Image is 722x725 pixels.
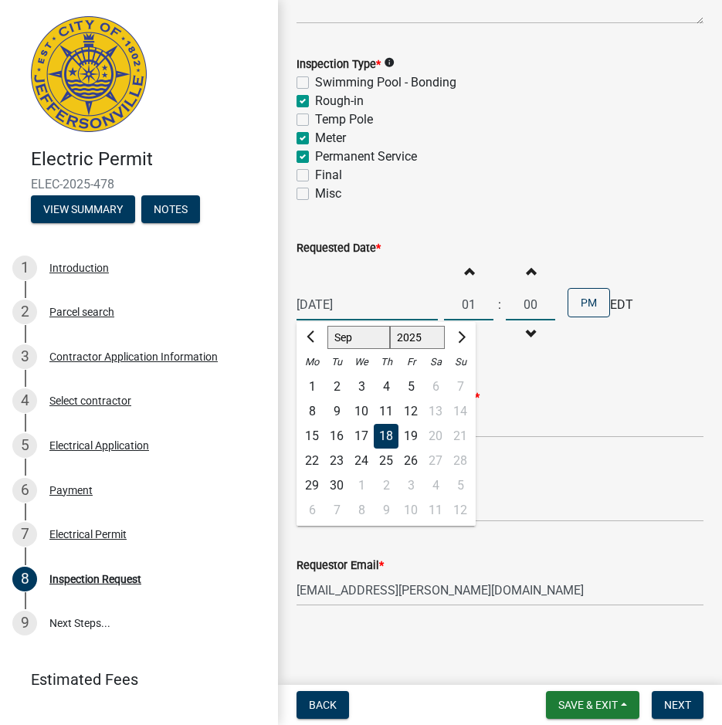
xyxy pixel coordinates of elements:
[374,424,398,449] div: 18
[324,498,349,523] div: Tuesday, October 7, 2025
[300,374,324,399] div: 1
[398,424,423,449] div: 19
[384,57,395,68] i: info
[309,699,337,711] span: Back
[31,16,147,132] img: City of Jeffersonville, Indiana
[374,473,398,498] div: Thursday, October 2, 2025
[374,449,398,473] div: Thursday, September 25, 2025
[374,473,398,498] div: 2
[349,374,374,399] div: 3
[374,498,398,523] div: 9
[390,326,446,349] select: Select year
[12,300,37,324] div: 2
[141,204,200,216] wm-modal-confirm: Notes
[349,498,374,523] div: 8
[49,395,131,406] div: Select contractor
[300,473,324,498] div: Monday, September 29, 2025
[297,691,349,719] button: Back
[349,424,374,449] div: 17
[141,195,200,223] button: Notes
[398,374,423,399] div: 5
[324,374,349,399] div: 2
[398,399,423,424] div: Friday, September 12, 2025
[374,498,398,523] div: Thursday, October 9, 2025
[558,699,618,711] span: Save & Exit
[610,296,633,314] span: EDT
[451,325,469,350] button: Next month
[374,424,398,449] div: Thursday, September 18, 2025
[303,325,321,350] button: Previous month
[49,440,149,451] div: Electrical Application
[652,691,703,719] button: Next
[300,449,324,473] div: Monday, September 22, 2025
[49,263,109,273] div: Introduction
[315,166,342,185] label: Final
[398,424,423,449] div: Friday, September 19, 2025
[324,424,349,449] div: 16
[349,473,374,498] div: Wednesday, October 1, 2025
[300,498,324,523] div: Monday, October 6, 2025
[568,288,610,317] button: PM
[300,374,324,399] div: Monday, September 1, 2025
[12,433,37,458] div: 5
[324,399,349,424] div: 9
[493,296,506,314] div: :
[31,177,247,191] span: ELEC-2025-478
[297,561,384,571] label: Requestor Email
[398,449,423,473] div: 26
[297,289,438,320] input: mm/dd/yyyy
[12,611,37,635] div: 9
[327,326,390,349] select: Select month
[297,243,381,254] label: Requested Date
[374,449,398,473] div: 25
[315,147,417,166] label: Permanent Service
[324,473,349,498] div: Tuesday, September 30, 2025
[349,374,374,399] div: Wednesday, September 3, 2025
[300,498,324,523] div: 6
[49,529,127,540] div: Electrical Permit
[324,350,349,374] div: Tu
[374,374,398,399] div: Thursday, September 4, 2025
[664,699,691,711] span: Next
[398,449,423,473] div: Friday, September 26, 2025
[398,399,423,424] div: 12
[349,350,374,374] div: We
[324,399,349,424] div: Tuesday, September 9, 2025
[374,399,398,424] div: Thursday, September 11, 2025
[349,424,374,449] div: Wednesday, September 17, 2025
[324,449,349,473] div: Tuesday, September 23, 2025
[31,204,135,216] wm-modal-confirm: Summary
[12,256,37,280] div: 1
[349,399,374,424] div: Wednesday, September 10, 2025
[49,351,218,362] div: Contractor Application Information
[398,473,423,498] div: Friday, October 3, 2025
[300,350,324,374] div: Mo
[300,449,324,473] div: 22
[31,195,135,223] button: View Summary
[349,473,374,498] div: 1
[297,59,381,70] label: Inspection Type
[300,399,324,424] div: Monday, September 8, 2025
[349,449,374,473] div: 24
[315,73,456,92] label: Swimming Pool - Bonding
[398,498,423,523] div: 10
[324,374,349,399] div: Tuesday, September 2, 2025
[31,148,266,171] h4: Electric Permit
[12,478,37,503] div: 6
[315,129,346,147] label: Meter
[49,485,93,496] div: Payment
[398,350,423,374] div: Fr
[300,473,324,498] div: 29
[546,691,639,719] button: Save & Exit
[448,350,473,374] div: Su
[374,350,398,374] div: Th
[12,567,37,591] div: 8
[12,664,253,695] a: Estimated Fees
[349,399,374,424] div: 10
[12,388,37,413] div: 4
[49,307,114,317] div: Parcel search
[12,522,37,547] div: 7
[49,574,141,584] div: Inspection Request
[398,498,423,523] div: Friday, October 10, 2025
[324,498,349,523] div: 7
